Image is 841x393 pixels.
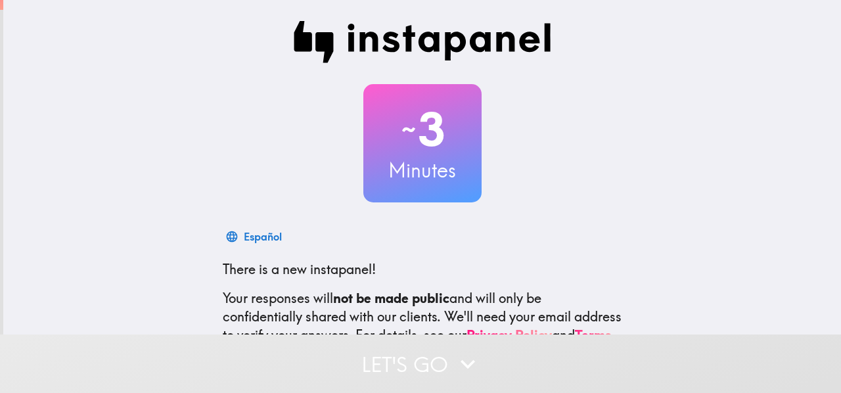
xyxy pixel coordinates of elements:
[399,110,418,149] span: ~
[363,156,482,184] h3: Minutes
[466,327,552,343] a: Privacy Policy
[223,261,376,277] span: There is a new instapanel!
[294,21,551,63] img: Instapanel
[575,327,612,343] a: Terms
[363,103,482,156] h2: 3
[333,290,449,306] b: not be made public
[244,227,282,246] div: Español
[223,289,622,344] p: Your responses will and will only be confidentially shared with our clients. We'll need your emai...
[223,223,287,250] button: Español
